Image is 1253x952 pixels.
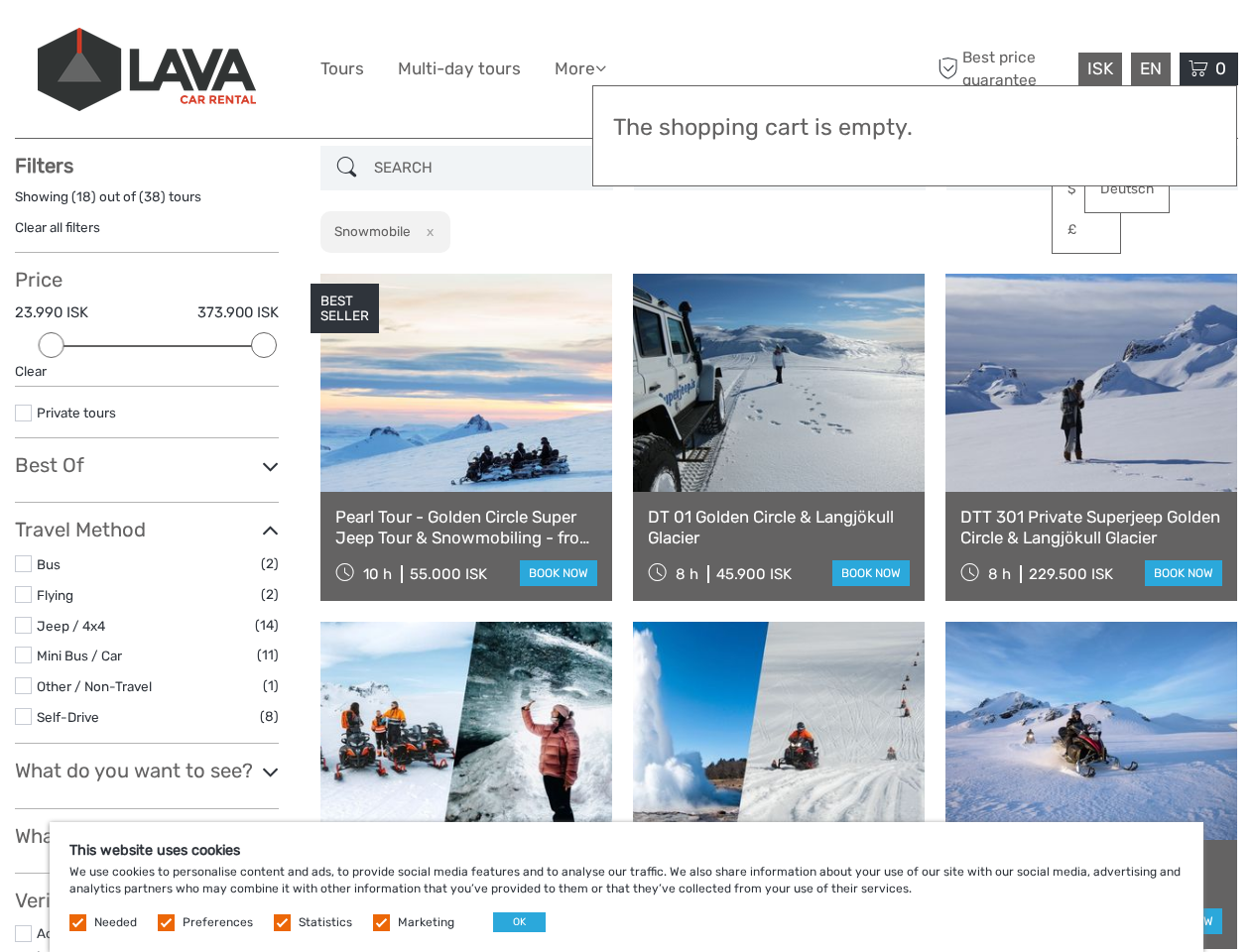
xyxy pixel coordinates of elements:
strong: Filters [15,154,73,178]
button: Open LiveChat chat widget [228,31,252,55]
label: 373.900 ISK [197,302,279,323]
span: (1) [263,674,279,697]
a: Self-Drive [37,709,99,725]
span: 8 h [676,565,698,583]
a: DT 01 Golden Circle & Langjökull Glacier [648,507,910,547]
span: 0 [1212,59,1229,78]
label: 38 [144,187,161,206]
div: EN [1131,53,1171,85]
span: (11) [257,644,279,666]
a: book now [1145,560,1222,586]
a: £ [1053,212,1120,248]
button: x [414,221,440,242]
input: SEARCH [366,151,602,185]
div: Clear [15,362,279,381]
img: 523-13fdf7b0-e410-4b32-8dc9-7907fc8d33f7_logo_big.jpg [38,28,256,111]
a: Bus [37,556,61,572]
a: Flying [37,587,73,603]
h5: This website uses cookies [69,842,1184,859]
span: ISK [1087,59,1113,78]
a: Clear all filters [15,219,100,235]
h3: The shopping cart is empty. [613,114,1216,142]
a: More [555,55,606,83]
a: $ [1053,172,1120,207]
span: 10 h [363,565,392,583]
a: Deutsch [1085,172,1169,207]
span: 8 h [988,565,1011,583]
h3: Verified Operators [15,889,279,912]
h3: Travel Method [15,518,279,541]
div: 55.000 ISK [410,565,487,583]
label: Needed [94,914,137,931]
a: Other / Non-Travel [37,678,152,694]
h3: What do you want to see? [15,759,279,782]
h3: Price [15,268,279,292]
a: Pearl Tour - Golden Circle Super Jeep Tour & Snowmobiling - from [GEOGRAPHIC_DATA] [335,507,597,547]
a: Jeep / 4x4 [37,618,105,634]
span: (2) [261,552,279,575]
span: (8) [260,705,279,728]
div: Showing ( ) out of ( ) tours [15,187,279,218]
a: DTT 301 Private Superjeep Golden Circle & Langjökull Glacier [960,507,1222,547]
a: Multi-day tours [398,55,521,83]
div: 45.900 ISK [716,565,792,583]
label: Statistics [299,914,352,931]
div: 229.500 ISK [1029,565,1113,583]
p: We're away right now. Please check back later! [28,35,224,51]
a: Mini Bus / Car [37,648,122,663]
a: Tours [320,55,364,83]
span: (14) [255,614,279,637]
label: 23.990 ISK [15,302,88,323]
button: OK [493,912,546,932]
label: 18 [76,187,91,206]
h3: What do you want to do? [15,824,279,848]
h2: Snowmobile [334,223,411,239]
div: BEST SELLER [311,284,379,333]
span: (2) [261,583,279,606]
span: Best price guarantee [933,47,1073,90]
label: Marketing [398,914,454,931]
a: Private tours [37,405,116,420]
h3: Best Of [15,453,279,477]
a: book now [520,560,597,586]
label: Preferences [183,914,253,931]
a: book now [832,560,910,586]
div: We use cookies to personalise content and ads, to provide social media features and to analyse ou... [50,822,1203,952]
